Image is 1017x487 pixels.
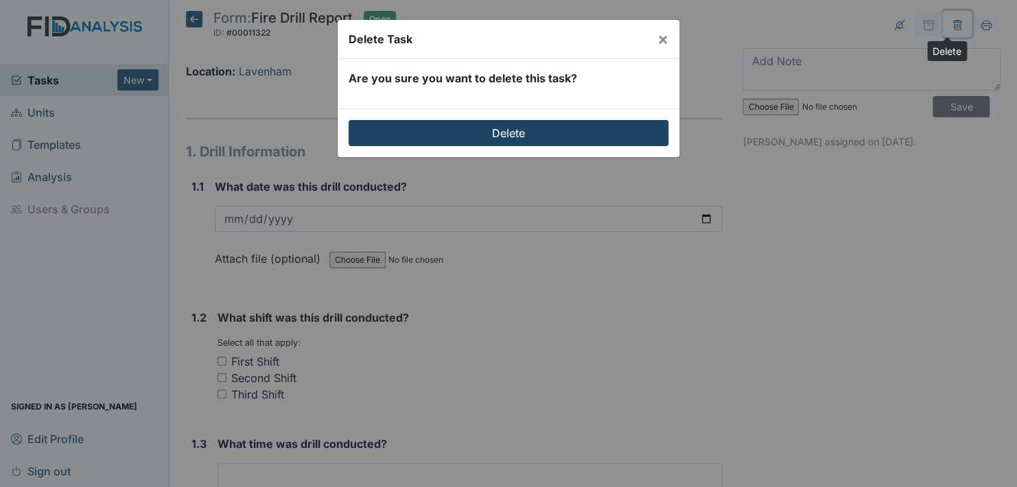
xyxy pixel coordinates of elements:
span: × [657,29,668,49]
input: Delete [349,120,668,146]
button: Close [646,20,679,58]
strong: Are you sure you want to delete this task? [349,71,577,85]
div: Delete Task [349,31,412,47]
div: Delete [927,41,967,61]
